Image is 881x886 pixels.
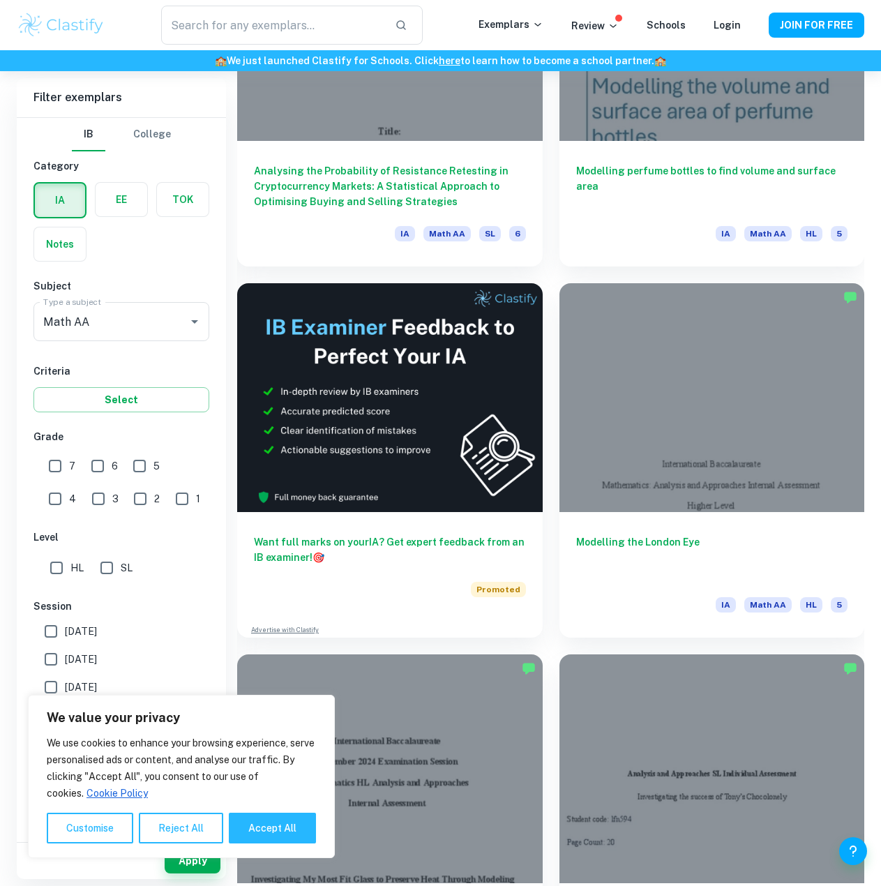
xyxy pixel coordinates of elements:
button: EE [96,183,147,216]
span: 4 [69,491,76,506]
button: College [133,118,171,151]
span: 7 [69,458,75,474]
button: IA [35,183,85,217]
span: [DATE] [65,652,97,667]
span: [DATE] [65,679,97,695]
input: Search for any exemplars... [161,6,384,45]
div: We value your privacy [28,695,335,858]
p: Review [571,18,619,33]
a: Cookie Policy [86,787,149,799]
p: We use cookies to enhance your browsing experience, serve personalised ads or content, and analys... [47,735,316,802]
span: Promoted [471,582,526,597]
span: 🏫 [215,55,227,66]
h6: Criteria [33,363,209,379]
button: JOIN FOR FREE [769,13,864,38]
span: HL [800,226,822,241]
button: TOK [157,183,209,216]
span: Math AA [744,597,792,613]
img: Clastify logo [17,11,105,39]
p: Exemplars [479,17,543,32]
h6: Filter exemplars [17,78,226,117]
h6: Modelling perfume bottles to find volume and surface area [576,163,848,209]
h6: Modelling the London Eye [576,534,848,580]
a: Schools [647,20,686,31]
span: HL [70,560,84,576]
button: Apply [165,848,220,873]
a: Want full marks on yourIA? Get expert feedback from an IB examiner!PromotedAdvertise with Clastify [237,283,543,638]
span: IA [716,226,736,241]
img: Marked [522,661,536,675]
h6: Analysing the Probability of Resistance Retesting in Cryptocurrency Markets: A Statistical Approa... [254,163,526,209]
span: 5 [831,226,848,241]
a: Modelling the London EyeIAMath AAHL5 [559,283,865,638]
span: 3 [112,491,119,506]
span: 5 [153,458,160,474]
span: 🎯 [313,552,324,563]
span: SL [479,226,501,241]
h6: Grade [33,429,209,444]
span: IA [395,226,415,241]
a: here [439,55,460,66]
span: 🏫 [654,55,666,66]
img: Marked [843,290,857,304]
span: 6 [112,458,118,474]
h6: Want full marks on your IA ? Get expert feedback from an IB examiner! [254,534,526,565]
img: Marked [843,661,857,675]
button: Customise [47,813,133,843]
span: Math AA [744,226,792,241]
span: SL [121,560,133,576]
span: 6 [509,226,526,241]
span: 2 [154,491,160,506]
span: [DATE] [65,624,97,639]
span: 5 [831,597,848,613]
div: Filter type choice [72,118,171,151]
span: 1 [196,491,200,506]
button: Notes [34,227,86,261]
button: IB [72,118,105,151]
span: HL [800,597,822,613]
button: Accept All [229,813,316,843]
button: Open [185,312,204,331]
h6: We just launched Clastify for Schools. Click to learn how to become a school partner. [3,53,878,68]
h6: Session [33,599,209,614]
h6: Level [33,530,209,545]
button: Select [33,387,209,412]
button: Help and Feedback [839,837,867,865]
p: We value your privacy [47,709,316,726]
span: IA [716,597,736,613]
a: Advertise with Clastify [251,625,319,635]
label: Type a subject [43,296,101,308]
h6: Category [33,158,209,174]
h6: Subject [33,278,209,294]
a: Login [714,20,741,31]
button: Reject All [139,813,223,843]
img: Thumbnail [237,283,543,512]
span: Math AA [423,226,471,241]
